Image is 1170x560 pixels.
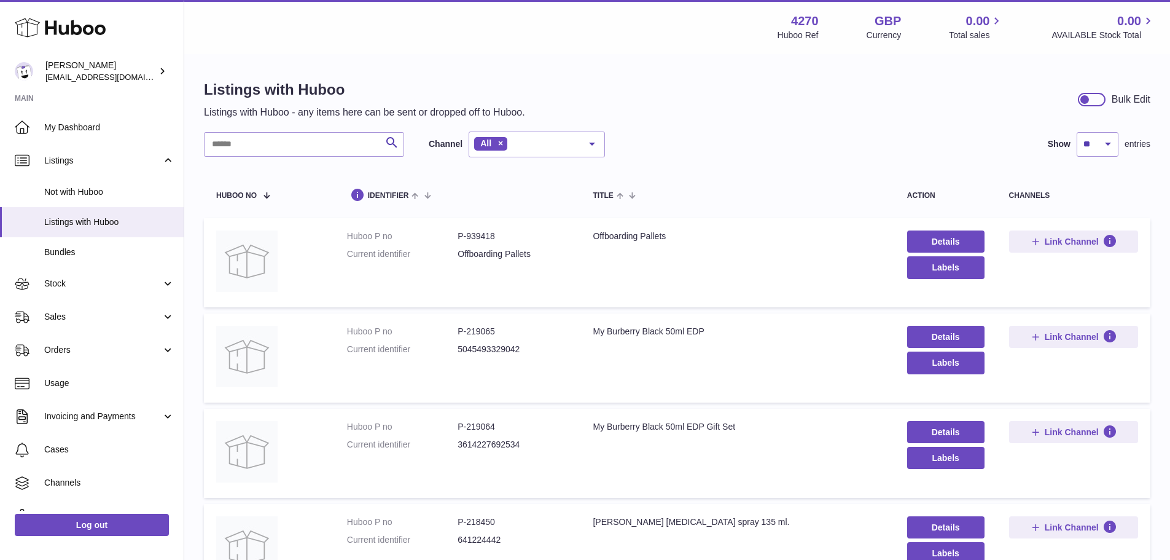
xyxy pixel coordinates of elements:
span: Channels [44,477,174,489]
a: Details [907,231,985,253]
span: title [593,192,613,200]
dd: 3614227692534 [458,439,568,451]
button: Link Channel [1009,231,1138,253]
dt: Huboo P no [347,421,458,433]
div: Offboarding Pallets [593,231,882,242]
dt: Current identifier [347,534,458,546]
span: Listings with Huboo [44,216,174,228]
dt: Current identifier [347,248,458,260]
dt: Huboo P no [347,516,458,528]
div: My Burberry Black 50ml EDP Gift Set [593,421,882,433]
span: Stock [44,278,162,290]
div: [PERSON_NAME] [MEDICAL_DATA] spray 135 ml. [593,516,882,528]
dt: Current identifier [347,439,458,451]
span: Link Channel [1045,522,1099,533]
dd: P-218450 [458,516,568,528]
div: action [907,192,985,200]
span: Link Channel [1045,427,1099,438]
a: Details [907,326,985,348]
label: Show [1048,138,1071,150]
span: Not with Huboo [44,186,174,198]
span: Invoicing and Payments [44,411,162,422]
a: 0.00 Total sales [949,13,1004,41]
div: Currency [867,30,902,41]
span: Huboo no [216,192,257,200]
span: My Dashboard [44,122,174,133]
div: Huboo Ref [778,30,819,41]
span: Link Channel [1045,236,1099,247]
span: AVAILABLE Stock Total [1051,30,1155,41]
dd: 641224442 [458,534,568,546]
span: Total sales [949,30,1004,41]
div: My Burberry Black 50ml EDP [593,326,882,337]
a: 0.00 AVAILABLE Stock Total [1051,13,1155,41]
strong: 4270 [791,13,819,30]
img: My Burberry Black 50ml EDP Gift Set [216,421,278,483]
dd: P-219065 [458,326,568,337]
dd: 5045493329042 [458,344,568,355]
span: Listings [44,155,162,167]
span: identifier [368,192,409,200]
img: internalAdmin-4270@internal.huboo.com [15,62,33,81]
dd: Offboarding Pallets [458,248,568,260]
dt: Huboo P no [347,326,458,337]
dt: Huboo P no [347,231,458,242]
div: Bulk Edit [1112,93,1150,106]
strong: GBP [875,13,901,30]
a: Details [907,516,985,538]
span: 0.00 [1117,13,1141,30]
span: Orders [44,344,162,356]
div: channels [1009,192,1138,200]
span: Usage [44,377,174,389]
button: Link Channel [1009,516,1138,538]
dd: P-939418 [458,231,568,242]
span: [EMAIL_ADDRESS][DOMAIN_NAME] [45,72,181,82]
span: Cases [44,444,174,455]
button: Link Channel [1009,326,1138,348]
h1: Listings with Huboo [204,80,525,100]
span: 0.00 [966,13,990,30]
span: Settings [44,510,174,522]
button: Labels [907,352,985,374]
dd: P-219064 [458,421,568,433]
button: Labels [907,447,985,469]
span: Link Channel [1045,331,1099,342]
p: Listings with Huboo - any items here can be sent or dropped off to Huboo. [204,106,525,119]
span: entries [1125,138,1150,150]
img: My Burberry Black 50ml EDP [216,326,278,387]
button: Link Channel [1009,421,1138,443]
dt: Current identifier [347,344,458,355]
a: Details [907,421,985,443]
span: All [480,138,491,148]
span: Bundles [44,246,174,258]
span: Sales [44,311,162,323]
div: [PERSON_NAME] [45,60,156,83]
label: Channel [429,138,462,150]
button: Labels [907,256,985,278]
img: Offboarding Pallets [216,231,278,292]
a: Log out [15,514,169,536]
